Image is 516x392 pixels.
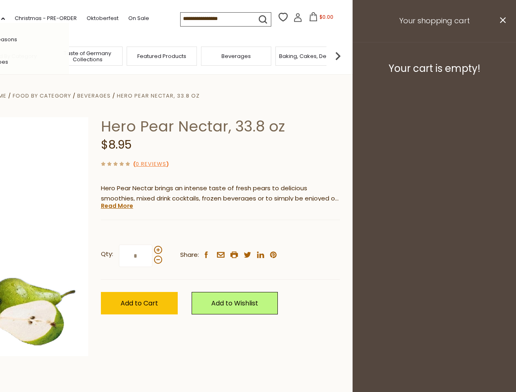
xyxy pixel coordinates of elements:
[101,292,178,314] button: Add to Cart
[101,183,340,204] p: Hero Pear Nectar brings an intense taste of fresh pears to delicious smoothies, mixed drink cockt...
[192,292,278,314] a: Add to Wishlist
[330,48,346,64] img: next arrow
[117,92,200,100] a: Hero Pear Nectar, 33.8 oz
[136,160,166,169] a: 0 Reviews
[87,14,118,23] a: Oktoberfest
[180,250,199,260] span: Share:
[101,249,113,259] strong: Qty:
[55,50,120,62] a: Taste of Germany Collections
[119,245,152,267] input: Qty:
[15,14,77,23] a: Christmas - PRE-ORDER
[319,13,333,20] span: $0.00
[304,12,339,24] button: $0.00
[13,92,71,100] a: Food By Category
[128,14,149,23] a: On Sale
[101,117,340,136] h1: Hero Pear Nectar, 33.8 oz
[137,53,186,59] a: Featured Products
[101,137,132,153] span: $8.95
[133,160,169,168] span: ( )
[221,53,251,59] a: Beverages
[121,298,158,308] span: Add to Cart
[101,202,133,210] a: Read More
[279,53,342,59] a: Baking, Cakes, Desserts
[77,92,111,100] a: Beverages
[363,62,506,75] h3: Your cart is empty!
